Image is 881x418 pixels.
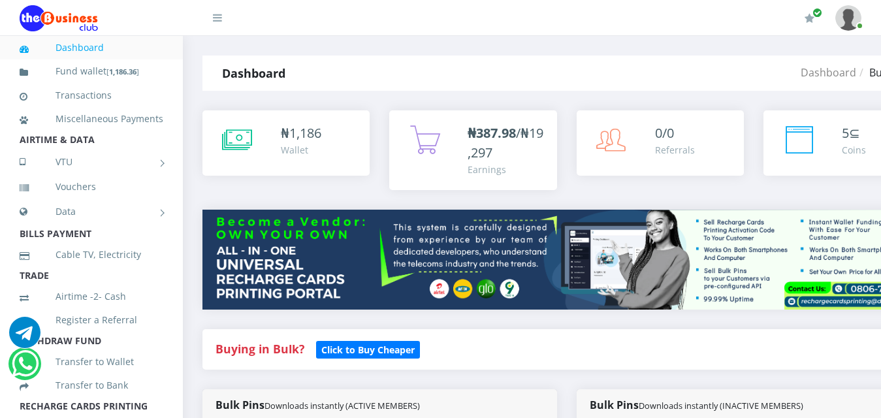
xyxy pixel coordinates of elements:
span: 1,186 [289,124,321,142]
a: Transfer to Bank [20,370,163,400]
b: 1,186.36 [109,67,136,76]
div: Referrals [655,143,695,157]
b: Click to Buy Cheaper [321,344,415,356]
b: ₦387.98 [468,124,516,142]
a: Chat for support [9,327,40,348]
small: Downloads instantly (ACTIVE MEMBERS) [264,400,420,411]
small: Downloads instantly (INACTIVE MEMBERS) [639,400,803,411]
a: Miscellaneous Payments [20,104,163,134]
div: Coins [842,143,866,157]
strong: Dashboard [222,65,285,81]
a: Fund wallet[1,186.36] [20,56,163,87]
a: VTU [20,146,163,178]
a: Cable TV, Electricity [20,240,163,270]
a: Airtime -2- Cash [20,281,163,312]
a: Vouchers [20,172,163,202]
i: Renew/Upgrade Subscription [805,13,814,24]
div: Wallet [281,143,321,157]
a: 0/0 Referrals [577,110,744,176]
a: Register a Referral [20,305,163,335]
a: Chat for support [12,358,39,379]
a: Dashboard [20,33,163,63]
div: ⊆ [842,123,866,143]
small: [ ] [106,67,139,76]
a: Data [20,195,163,228]
img: Logo [20,5,98,31]
strong: Bulk Pins [590,398,803,412]
a: Transfer to Wallet [20,347,163,377]
img: User [835,5,861,31]
a: ₦1,186 Wallet [202,110,370,176]
strong: Bulk Pins [216,398,420,412]
span: /₦19,297 [468,124,543,161]
span: 5 [842,124,849,142]
span: 0/0 [655,124,674,142]
a: Dashboard [801,65,856,80]
div: Earnings [468,163,543,176]
a: ₦387.98/₦19,297 Earnings [389,110,556,190]
a: Click to Buy Cheaper [316,341,420,357]
div: ₦ [281,123,321,143]
a: Transactions [20,80,163,110]
span: Renew/Upgrade Subscription [812,8,822,18]
strong: Buying in Bulk? [216,341,304,357]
